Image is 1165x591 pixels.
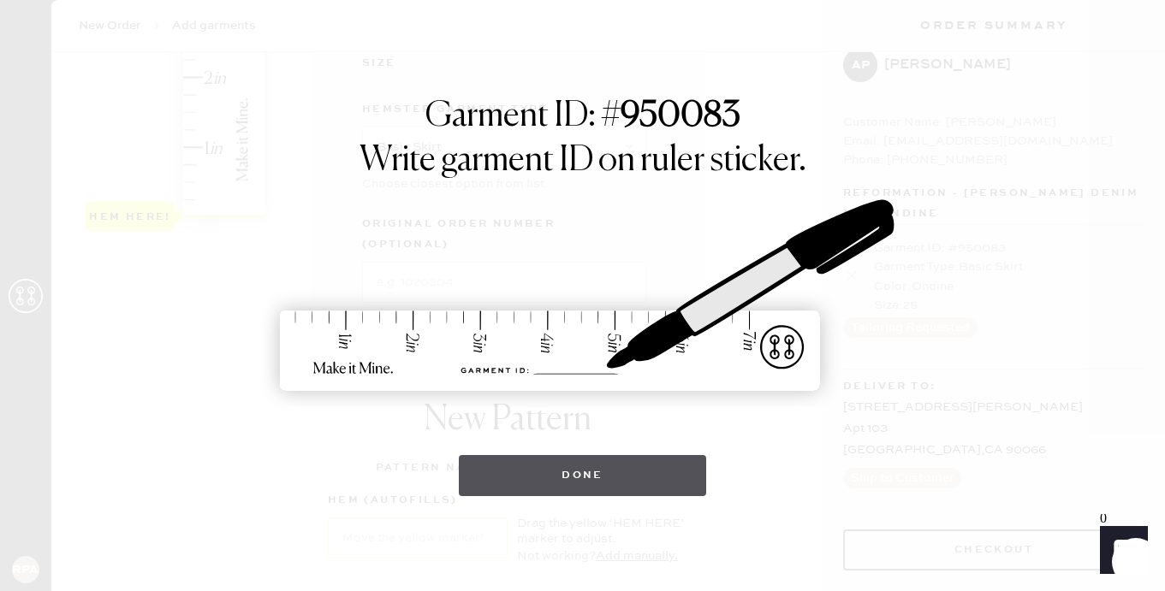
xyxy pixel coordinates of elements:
img: ruler-sticker-sharpie.svg [262,156,904,438]
button: Done [459,455,706,496]
h1: Write garment ID on ruler sticker. [360,140,806,181]
h1: Garment ID: # [425,96,740,140]
strong: 950083 [621,99,740,133]
iframe: Front Chat [1084,514,1157,588]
